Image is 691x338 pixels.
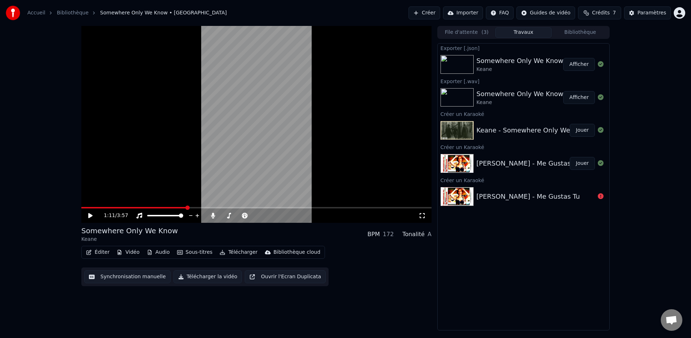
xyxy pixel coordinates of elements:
[438,27,495,38] button: File d'attente
[578,6,621,19] button: Crédits7
[486,6,514,19] button: FAQ
[84,270,171,283] button: Synchronisation manuelle
[477,56,564,66] div: Somewhere Only We Know
[563,58,595,71] button: Afficher
[6,6,20,20] img: youka
[552,27,609,38] button: Bibliothèque
[104,212,115,219] span: 1:11
[408,6,440,19] button: Créer
[661,309,682,331] a: Ouvrir le chat
[477,99,564,106] div: Keane
[592,9,610,17] span: Crédits
[117,212,128,219] span: 3:57
[516,6,575,19] button: Guides de vidéo
[100,9,227,17] span: Somewhere Only We Know • [GEOGRAPHIC_DATA]
[482,29,489,36] span: ( 3 )
[477,66,564,73] div: Keane
[477,125,590,135] div: Keane - Somewhere Only We Know
[173,270,242,283] button: Télécharger la vidéo
[104,212,121,219] div: /
[637,9,666,17] div: Paramètres
[174,247,216,257] button: Sous-titres
[613,9,616,17] span: 7
[81,236,178,243] div: Keane
[383,230,394,239] div: 172
[477,191,580,202] div: [PERSON_NAME] - Me Gustas Tu
[245,270,326,283] button: Ouvrir l'Ecran Duplicata
[563,91,595,104] button: Afficher
[438,44,609,52] div: Exporter [.json]
[274,249,320,256] div: Bibliothèque cloud
[27,9,45,17] a: Accueil
[570,157,595,170] button: Jouer
[367,230,380,239] div: BPM
[438,109,609,118] div: Créer un Karaoké
[477,158,580,168] div: [PERSON_NAME] - Me Gustas Tu
[114,247,142,257] button: Vidéo
[624,6,671,19] button: Paramètres
[443,6,483,19] button: Importer
[402,230,425,239] div: Tonalité
[144,247,173,257] button: Audio
[217,247,260,257] button: Télécharger
[27,9,227,17] nav: breadcrumb
[438,176,609,184] div: Créer un Karaoké
[438,77,609,85] div: Exporter [.wav]
[81,226,178,236] div: Somewhere Only We Know
[570,124,595,137] button: Jouer
[477,89,564,99] div: Somewhere Only We Know
[438,143,609,151] div: Créer un Karaoké
[57,9,89,17] a: Bibliothèque
[495,27,552,38] button: Travaux
[83,247,112,257] button: Éditer
[428,230,432,239] div: A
